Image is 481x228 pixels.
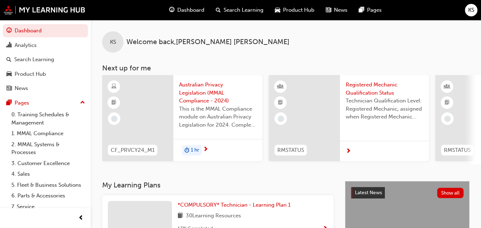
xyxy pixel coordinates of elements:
[465,4,477,16] button: KS
[15,84,28,92] div: News
[177,6,204,14] span: Dashboard
[203,147,208,153] span: next-icon
[179,105,257,129] span: This is the MMAL Compliance module on Australian Privacy Legislation for 2024. Complete this modu...
[437,188,464,198] button: Show all
[355,190,382,196] span: Latest News
[320,3,353,17] a: news-iconNews
[9,128,88,139] a: 1. MMAL Compliance
[3,24,88,37] a: Dashboard
[9,201,88,212] a: 7. Service
[278,82,283,91] span: learningResourceType_INSTRUCTOR_LED-icon
[15,99,29,107] div: Pages
[468,6,474,14] span: KS
[351,187,464,198] a: Latest NewsShow all
[444,116,451,122] span: learningRecordVerb_NONE-icon
[178,202,291,208] span: *COMPULSORY* Technician - Learning Plan 1
[359,6,364,15] span: pages-icon
[224,6,263,14] span: Search Learning
[111,98,116,107] span: booktick-icon
[9,169,88,180] a: 4. Sales
[444,146,471,154] span: RMSTATUS
[9,139,88,158] a: 2. MMAL Systems & Processes
[111,116,117,122] span: learningRecordVerb_NONE-icon
[80,98,85,107] span: up-icon
[3,96,88,110] button: Pages
[169,6,174,15] span: guage-icon
[111,82,116,91] span: learningResourceType_ELEARNING-icon
[278,116,284,122] span: learningRecordVerb_NONE-icon
[3,39,88,52] a: Analytics
[9,109,88,128] a: 0. Training Schedules & Management
[6,71,12,78] span: car-icon
[184,146,189,155] span: duration-icon
[6,100,12,106] span: pages-icon
[326,6,331,15] span: news-icon
[163,3,210,17] a: guage-iconDashboard
[15,70,46,78] div: Product Hub
[6,28,12,34] span: guage-icon
[346,148,351,155] span: next-icon
[6,57,11,63] span: search-icon
[111,146,155,154] span: CF_PRVCY24_M1
[6,85,12,92] span: news-icon
[4,5,85,15] img: mmal
[126,38,289,46] span: Welcome back , [PERSON_NAME] [PERSON_NAME]
[210,3,269,17] a: search-iconSearch Learning
[3,23,88,96] button: DashboardAnalyticsSearch LearningProduct HubNews
[186,212,241,221] span: 30 Learning Resources
[102,181,334,189] h3: My Learning Plans
[179,81,257,105] span: Australian Privacy Legislation (MMAL Compliance - 2024)
[346,81,423,97] span: Registered Mechanic Qualification Status
[3,82,88,95] a: News
[283,6,314,14] span: Product Hub
[216,6,221,15] span: search-icon
[445,98,450,107] span: booktick-icon
[9,180,88,191] a: 5. Fleet & Business Solutions
[269,3,320,17] a: car-iconProduct Hub
[334,6,347,14] span: News
[3,53,88,66] a: Search Learning
[278,98,283,107] span: booktick-icon
[269,75,429,161] a: RMSTATUSRegistered Mechanic Qualification StatusTechnician Qualification Level: Registered Mechan...
[6,42,12,49] span: chart-icon
[15,41,37,49] div: Analytics
[110,38,116,46] span: KS
[445,82,450,91] span: learningResourceType_INSTRUCTOR_LED-icon
[78,214,84,223] span: prev-icon
[3,68,88,81] a: Product Hub
[178,201,293,209] a: *COMPULSORY* Technician - Learning Plan 1
[9,190,88,201] a: 6. Parts & Accessories
[178,212,183,221] span: book-icon
[275,6,280,15] span: car-icon
[367,6,382,14] span: Pages
[191,146,199,154] span: 1 hr
[91,64,481,72] h3: Next up for me
[346,97,423,121] span: Technician Qualification Level: Registered Mechanic, assigned when Registered Mechanic modules ha...
[353,3,387,17] a: pages-iconPages
[277,146,304,154] span: RMSTATUS
[9,158,88,169] a: 3. Customer Excellence
[14,55,54,64] div: Search Learning
[102,75,262,161] a: CF_PRVCY24_M1Australian Privacy Legislation (MMAL Compliance - 2024)This is the MMAL Compliance m...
